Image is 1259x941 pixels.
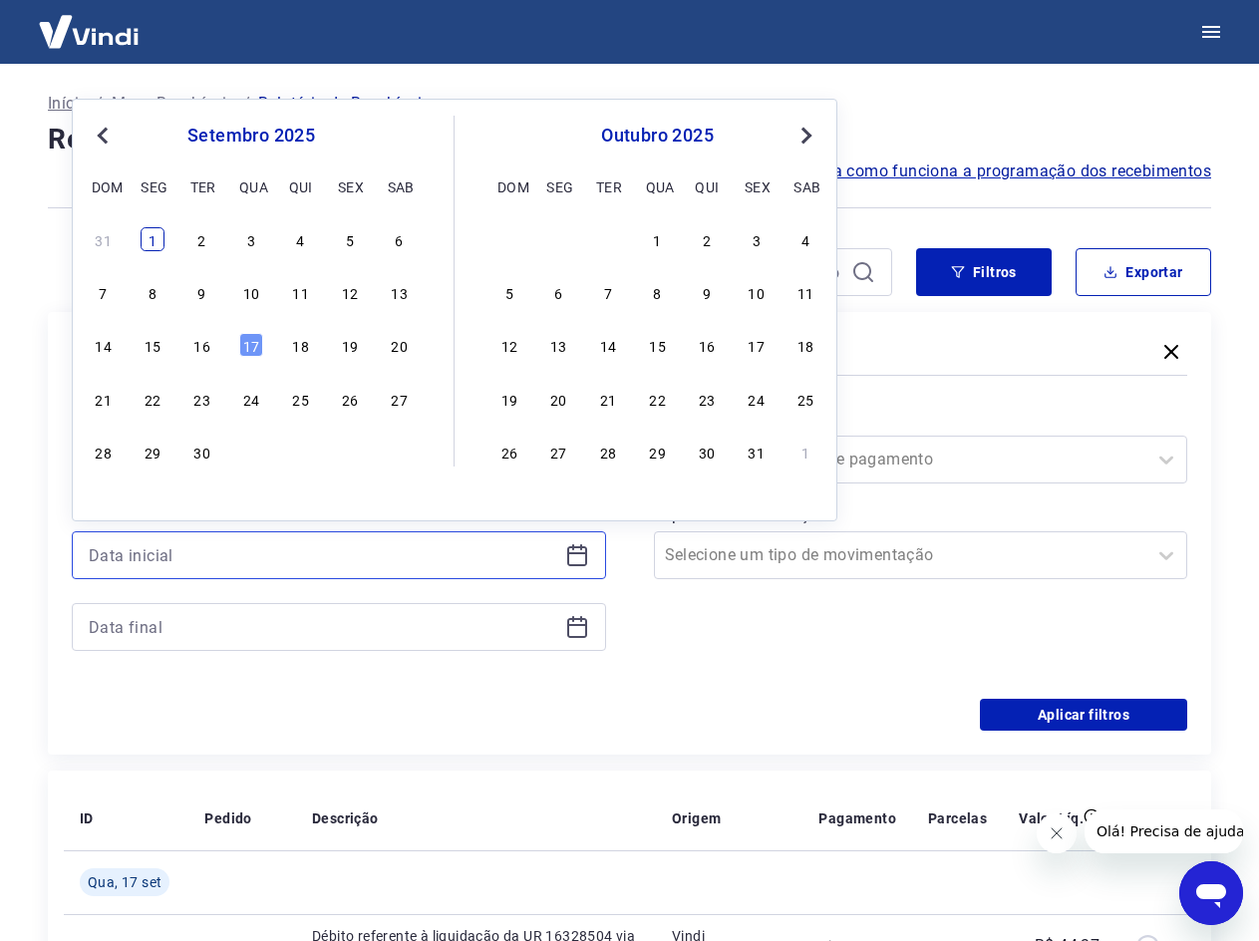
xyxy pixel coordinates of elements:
div: Choose sexta-feira, 10 de outubro de 2025 [745,280,769,304]
div: Choose segunda-feira, 29 de setembro de 2025 [141,440,164,464]
a: Meus Recebíveis [112,92,235,116]
div: Choose quarta-feira, 17 de setembro de 2025 [239,333,263,357]
div: qua [646,174,670,198]
div: Choose sábado, 13 de setembro de 2025 [388,280,412,304]
div: Choose segunda-feira, 13 de outubro de 2025 [546,333,570,357]
div: sab [793,174,817,198]
div: Choose quinta-feira, 9 de outubro de 2025 [695,280,719,304]
div: Choose segunda-feira, 20 de outubro de 2025 [546,387,570,411]
div: month 2025-09 [89,224,414,466]
div: Choose domingo, 19 de outubro de 2025 [497,387,521,411]
div: sex [338,174,362,198]
div: Choose quarta-feira, 29 de outubro de 2025 [646,440,670,464]
div: Choose quarta-feira, 1 de outubro de 2025 [646,227,670,251]
div: qua [239,174,263,198]
div: Choose quinta-feira, 11 de setembro de 2025 [289,280,313,304]
div: Choose domingo, 12 de outubro de 2025 [497,333,521,357]
div: Choose segunda-feira, 8 de setembro de 2025 [141,280,164,304]
div: Choose segunda-feira, 27 de outubro de 2025 [546,440,570,464]
div: Choose domingo, 7 de setembro de 2025 [92,280,116,304]
a: Saiba como funciona a programação dos recebimentos [799,159,1211,183]
div: Choose quarta-feira, 10 de setembro de 2025 [239,280,263,304]
div: Choose domingo, 28 de setembro de 2025 [497,227,521,251]
div: Choose domingo, 26 de outubro de 2025 [497,440,521,464]
div: Choose domingo, 21 de setembro de 2025 [92,387,116,411]
div: outubro 2025 [494,124,820,148]
div: Choose domingo, 31 de agosto de 2025 [92,227,116,251]
div: Choose terça-feira, 28 de outubro de 2025 [596,440,620,464]
div: Choose terça-feira, 7 de outubro de 2025 [596,280,620,304]
div: Choose sábado, 20 de setembro de 2025 [388,333,412,357]
div: Choose sexta-feira, 12 de setembro de 2025 [338,280,362,304]
a: Início [48,92,88,116]
button: Next Month [794,124,818,148]
div: Choose sábado, 27 de setembro de 2025 [388,387,412,411]
div: ter [596,174,620,198]
p: Valor Líq. [1019,808,1084,828]
div: setembro 2025 [89,124,414,148]
button: Aplicar filtros [980,699,1187,731]
div: dom [497,174,521,198]
div: Choose sexta-feira, 3 de outubro de 2025 [745,227,769,251]
span: Qua, 17 set [88,872,161,892]
div: Choose quinta-feira, 16 de outubro de 2025 [695,333,719,357]
input: Data inicial [89,540,557,570]
div: Choose segunda-feira, 6 de outubro de 2025 [546,280,570,304]
div: Choose sexta-feira, 31 de outubro de 2025 [745,440,769,464]
div: Choose sábado, 18 de outubro de 2025 [793,333,817,357]
div: qui [695,174,719,198]
div: ter [190,174,214,198]
div: Choose sábado, 25 de outubro de 2025 [793,387,817,411]
p: Pedido [204,808,251,828]
button: Previous Month [91,124,115,148]
label: Forma de Pagamento [658,408,1184,432]
div: Choose terça-feira, 21 de outubro de 2025 [596,387,620,411]
div: seg [546,174,570,198]
div: Choose sexta-feira, 26 de setembro de 2025 [338,387,362,411]
p: ID [80,808,94,828]
p: Origem [672,808,721,828]
div: Choose terça-feira, 14 de outubro de 2025 [596,333,620,357]
input: Data final [89,612,557,642]
div: Choose sábado, 4 de outubro de 2025 [388,440,412,464]
iframe: Mensagem da empresa [1085,809,1243,853]
div: dom [92,174,116,198]
div: Choose sábado, 1 de novembro de 2025 [793,440,817,464]
iframe: Fechar mensagem [1037,813,1077,853]
div: Choose quinta-feira, 18 de setembro de 2025 [289,333,313,357]
div: Choose sexta-feira, 24 de outubro de 2025 [745,387,769,411]
div: month 2025-10 [494,224,820,466]
div: qui [289,174,313,198]
p: / [243,92,250,116]
div: sex [745,174,769,198]
div: Choose quarta-feira, 15 de outubro de 2025 [646,333,670,357]
div: Choose domingo, 14 de setembro de 2025 [92,333,116,357]
span: Olá! Precisa de ajuda? [12,14,167,30]
div: Choose sexta-feira, 3 de outubro de 2025 [338,440,362,464]
div: Choose segunda-feira, 15 de setembro de 2025 [141,333,164,357]
div: Choose terça-feira, 30 de setembro de 2025 [596,227,620,251]
div: Choose sábado, 4 de outubro de 2025 [793,227,817,251]
div: Choose terça-feira, 2 de setembro de 2025 [190,227,214,251]
div: Choose quinta-feira, 2 de outubro de 2025 [289,440,313,464]
div: Choose quinta-feira, 25 de setembro de 2025 [289,387,313,411]
label: Tipo de Movimentação [658,503,1184,527]
iframe: Botão para abrir a janela de mensagens [1179,861,1243,925]
div: Choose quinta-feira, 23 de outubro de 2025 [695,387,719,411]
div: Choose sexta-feira, 17 de outubro de 2025 [745,333,769,357]
button: Exportar [1076,248,1211,296]
div: Choose terça-feira, 9 de setembro de 2025 [190,280,214,304]
div: Choose segunda-feira, 22 de setembro de 2025 [141,387,164,411]
img: Vindi [24,1,154,62]
h4: Relatório de Recebíveis [48,120,1211,159]
p: Tarifas [1131,808,1179,828]
div: Choose sexta-feira, 19 de setembro de 2025 [338,333,362,357]
p: Pagamento [818,808,896,828]
div: Choose domingo, 28 de setembro de 2025 [92,440,116,464]
div: Choose quarta-feira, 22 de outubro de 2025 [646,387,670,411]
div: Choose terça-feira, 16 de setembro de 2025 [190,333,214,357]
div: Choose quarta-feira, 24 de setembro de 2025 [239,387,263,411]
